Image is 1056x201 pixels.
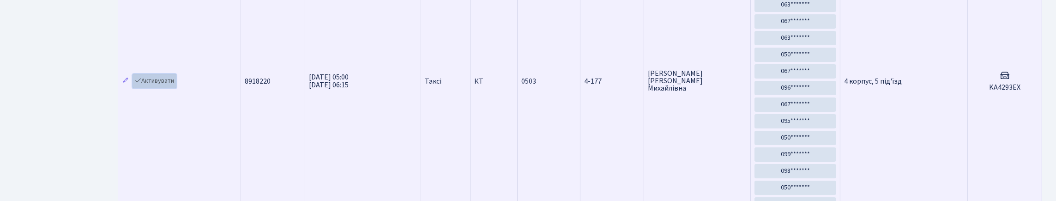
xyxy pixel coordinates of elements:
[972,83,1038,92] h5: KA4293EX
[245,76,271,86] span: 8918220
[521,76,536,86] span: 0503
[584,78,640,85] span: 4-177
[844,76,902,86] span: 4 корпус, 5 під'їзд
[309,72,349,90] span: [DATE] 05:00 [DATE] 06:15
[648,70,746,92] span: [PERSON_NAME] [PERSON_NAME] Михайлівна
[425,78,441,85] span: Таксі
[475,78,514,85] span: КТ
[133,74,176,88] a: Активувати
